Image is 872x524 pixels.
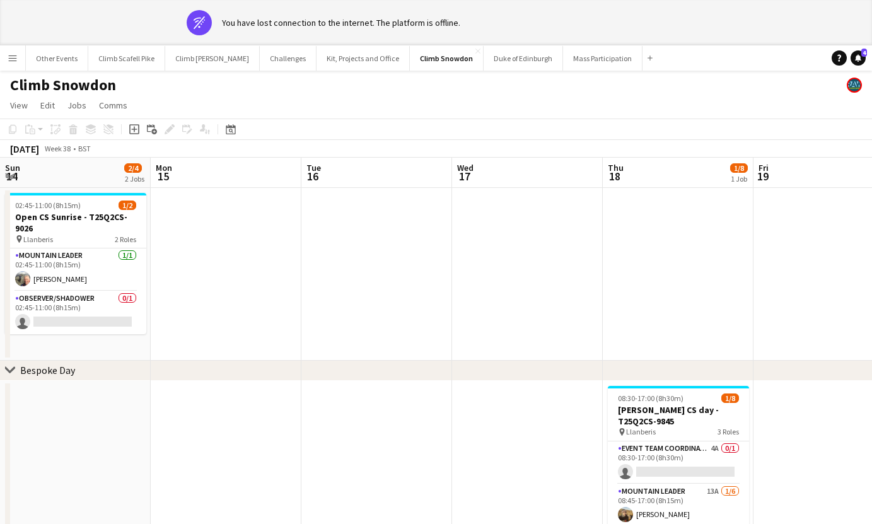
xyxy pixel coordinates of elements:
[730,163,748,173] span: 1/8
[124,163,142,173] span: 2/4
[563,46,642,71] button: Mass Participation
[721,393,739,403] span: 1/8
[626,427,656,436] span: Llanberis
[10,76,116,95] h1: Climb Snowdon
[154,169,172,183] span: 15
[115,235,136,244] span: 2 Roles
[757,169,769,183] span: 19
[10,100,28,111] span: View
[618,393,683,403] span: 08:30-17:00 (8h30m)
[20,364,75,376] div: Bespoke Day
[861,49,867,57] span: 4
[410,46,484,71] button: Climb Snowdon
[94,97,132,114] a: Comms
[455,169,474,183] span: 17
[125,174,144,183] div: 2 Jobs
[42,144,73,153] span: Week 38
[10,143,39,155] div: [DATE]
[119,201,136,210] span: 1/2
[40,100,55,111] span: Edit
[67,100,86,111] span: Jobs
[317,46,410,71] button: Kit, Projects and Office
[35,97,60,114] a: Edit
[608,404,749,427] h3: [PERSON_NAME] CS day - T25Q2CS-9845
[5,291,146,334] app-card-role: Observer/Shadower0/102:45-11:00 (8h15m)
[3,169,20,183] span: 14
[306,162,321,173] span: Tue
[62,97,91,114] a: Jobs
[851,50,866,66] a: 4
[99,100,127,111] span: Comms
[731,174,747,183] div: 1 Job
[260,46,317,71] button: Challenges
[305,169,321,183] span: 16
[759,162,769,173] span: Fri
[23,235,53,244] span: Llanberis
[5,162,20,173] span: Sun
[15,201,81,210] span: 02:45-11:00 (8h15m)
[608,162,624,173] span: Thu
[165,46,260,71] button: Climb [PERSON_NAME]
[5,248,146,291] app-card-role: Mountain Leader1/102:45-11:00 (8h15m)[PERSON_NAME]
[88,46,165,71] button: Climb Scafell Pike
[156,162,172,173] span: Mon
[78,144,91,153] div: BST
[847,78,862,93] app-user-avatar: Staff RAW Adventures
[222,17,460,28] div: You have lost connection to the internet. The platform is offline.
[606,169,624,183] span: 18
[457,162,474,173] span: Wed
[608,441,749,484] app-card-role: Event Team Coordinator4A0/108:30-17:00 (8h30m)
[5,211,146,234] h3: Open CS Sunrise - T25Q2CS-9026
[5,193,146,334] app-job-card: 02:45-11:00 (8h15m)1/2Open CS Sunrise - T25Q2CS-9026 Llanberis2 RolesMountain Leader1/102:45-11:0...
[26,46,88,71] button: Other Events
[718,427,739,436] span: 3 Roles
[484,46,563,71] button: Duke of Edinburgh
[5,97,33,114] a: View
